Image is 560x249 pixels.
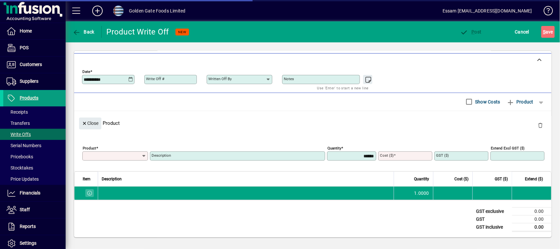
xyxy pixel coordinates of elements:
mat-label: Cost ($) [380,153,394,158]
td: 0.00 [512,215,551,223]
td: 0.00 [512,207,551,215]
button: Post [459,26,483,38]
div: Product Write Off [107,27,169,37]
a: Stocktakes [3,162,66,173]
span: Item [83,175,91,183]
button: Back [71,26,96,38]
mat-hint: Use 'Enter' to start a new line [317,84,369,92]
span: POS [20,45,29,50]
span: Suppliers [20,79,38,84]
span: Description [102,175,122,183]
td: 0.00 [512,223,551,231]
a: Price Updates [3,173,66,185]
div: Essam [EMAIL_ADDRESS][DOMAIN_NAME] [443,6,532,16]
a: Write Offs [3,129,66,140]
span: ave [543,27,553,37]
mat-label: Description [152,153,171,158]
a: Knowledge Base [539,1,552,23]
a: Customers [3,57,66,73]
td: GST exclusive [473,207,512,215]
span: Serial Numbers [7,143,41,148]
a: Staff [3,202,66,218]
span: Price Updates [7,176,39,182]
a: Financials [3,185,66,201]
span: Transfers [7,121,30,126]
mat-label: Write Off # [146,77,164,81]
app-page-header-button: Back [66,26,102,38]
span: NEW [178,30,186,34]
span: Settings [20,240,36,246]
mat-label: Quantity [327,146,341,150]
a: Serial Numbers [3,140,66,151]
span: P [472,29,475,34]
span: Receipts [7,109,28,115]
span: GST ($) [495,175,508,183]
mat-label: Extend excl GST ($) [491,146,525,150]
span: Close [82,118,99,129]
span: Staff [20,207,30,212]
span: Pricebooks [7,154,33,159]
button: Save [541,26,555,38]
span: Financials [20,190,40,195]
div: Golden Gate Foods Limited [129,6,185,16]
span: ost [460,29,482,34]
button: Close [79,118,101,129]
app-page-header-button: Delete [532,122,548,128]
span: Write Offs [7,132,31,137]
td: 1.0000 [394,187,433,200]
a: Receipts [3,106,66,118]
span: Extend ($) [525,175,543,183]
a: Transfers [3,118,66,129]
button: Cancel [513,26,531,38]
a: POS [3,40,66,56]
button: Delete [532,118,548,133]
a: Suppliers [3,73,66,90]
button: Add [87,5,108,17]
td: GST [473,215,512,223]
span: Customers [20,62,42,67]
a: Home [3,23,66,39]
a: Reports [3,218,66,235]
span: Back [73,29,94,34]
span: Cancel [515,27,529,37]
span: Home [20,28,32,34]
app-page-header-button: Close [77,120,103,126]
label: Show Costs [474,99,500,105]
mat-label: Notes [284,77,294,81]
mat-label: GST ($) [436,153,449,158]
span: Reports [20,224,36,229]
span: Products [20,95,38,101]
mat-label: Product [83,146,96,150]
div: Product [74,111,551,135]
mat-label: Written off by [208,77,232,81]
span: Cost ($) [454,175,468,183]
a: Pricebooks [3,151,66,162]
mat-label: Date [82,69,90,74]
td: GST inclusive [473,223,512,231]
span: S [543,29,546,34]
button: Profile [108,5,129,17]
span: Stocktakes [7,165,33,170]
span: Quantity [414,175,429,183]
